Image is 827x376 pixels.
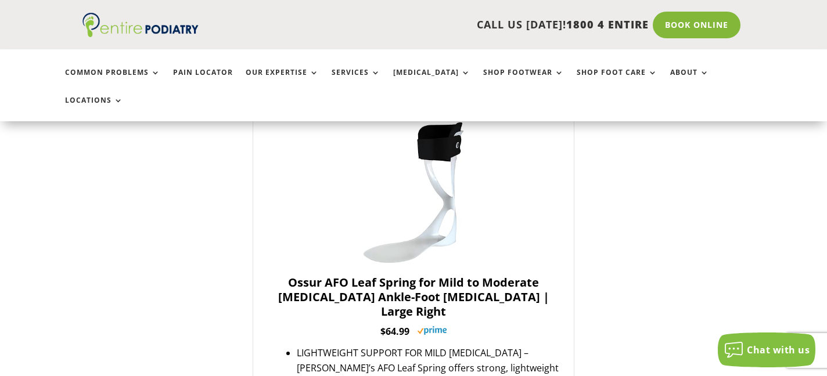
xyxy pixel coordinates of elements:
a: Entire Podiatry [82,28,199,39]
span: Chat with us [747,344,810,356]
a: Locations [65,96,123,121]
a: Our Expertise [246,68,319,93]
a: Ossur AFO Leaf Spring for Mild to Moderate [MEDICAL_DATA] Ankle-Foot [MEDICAL_DATA] | Large Right [268,275,560,319]
p: CALL US [DATE]! [235,17,649,32]
a: Services [332,68,380,93]
a: Book Online [653,12,740,38]
img: logo (1) [82,13,199,37]
a: About [670,68,709,93]
img: Ossur AFO Leaf Spring for Mild to Moderate Drop Foot Ankle-Foot Orthosis | Large Right [341,120,486,265]
span: 1800 4 ENTIRE [566,17,649,31]
a: Pain Locator [173,68,233,93]
a: Common Problems [65,68,160,93]
a: Shop Footwear [483,68,564,93]
span: $64.99 [380,325,409,338]
a: Shop Foot Care [577,68,657,93]
button: Chat with us [718,332,815,367]
a: [MEDICAL_DATA] [393,68,470,93]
